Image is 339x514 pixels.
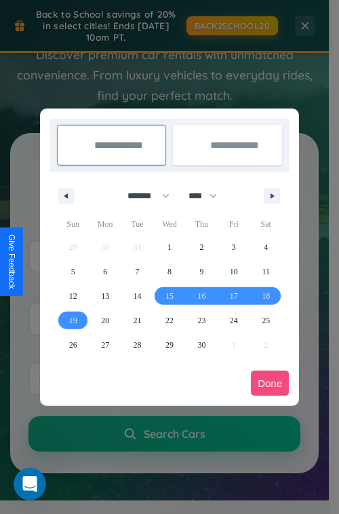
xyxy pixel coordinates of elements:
div: Give Feedback [7,234,16,289]
span: 23 [197,308,205,333]
span: 24 [230,308,238,333]
span: 17 [230,284,238,308]
button: 24 [218,308,250,333]
span: 8 [167,259,172,284]
span: 22 [165,308,174,333]
button: 3 [218,235,250,259]
span: 11 [262,259,270,284]
span: 12 [69,284,77,308]
button: 25 [250,308,282,333]
button: 14 [121,284,153,308]
button: 26 [57,333,89,357]
span: 3 [232,235,236,259]
button: 29 [153,333,185,357]
span: 26 [69,333,77,357]
button: 28 [121,333,153,357]
span: 14 [134,284,142,308]
span: 1 [167,235,172,259]
button: 4 [250,235,282,259]
span: Thu [186,213,218,235]
span: 30 [197,333,205,357]
button: Done [251,371,289,396]
span: 6 [103,259,107,284]
span: Sat [250,213,282,235]
span: 29 [165,333,174,357]
button: 2 [186,235,218,259]
iframe: Intercom live chat [14,468,46,500]
button: 7 [121,259,153,284]
button: 9 [186,259,218,284]
span: 10 [230,259,238,284]
span: 25 [262,308,270,333]
button: 16 [186,284,218,308]
span: 16 [197,284,205,308]
span: 21 [134,308,142,333]
span: 4 [264,235,268,259]
span: 19 [69,308,77,333]
span: Tue [121,213,153,235]
button: 22 [153,308,185,333]
button: 1 [153,235,185,259]
span: 9 [199,259,203,284]
button: 20 [89,308,121,333]
span: 20 [101,308,109,333]
button: 17 [218,284,250,308]
button: 30 [186,333,218,357]
span: Sun [57,213,89,235]
button: 27 [89,333,121,357]
span: 13 [101,284,109,308]
span: 27 [101,333,109,357]
button: 19 [57,308,89,333]
span: 2 [199,235,203,259]
span: 5 [71,259,75,284]
span: 18 [262,284,270,308]
button: 10 [218,259,250,284]
span: Wed [153,213,185,235]
button: 13 [89,284,121,308]
button: 21 [121,308,153,333]
button: 12 [57,284,89,308]
button: 11 [250,259,282,284]
span: Mon [89,213,121,235]
button: 5 [57,259,89,284]
button: 15 [153,284,185,308]
button: 8 [153,259,185,284]
span: 15 [165,284,174,308]
span: 28 [134,333,142,357]
button: 23 [186,308,218,333]
span: 7 [136,259,140,284]
button: 18 [250,284,282,308]
button: 6 [89,259,121,284]
span: Fri [218,213,250,235]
